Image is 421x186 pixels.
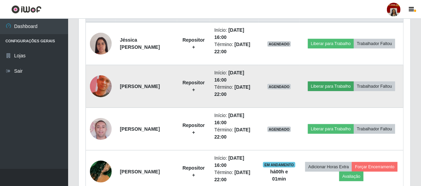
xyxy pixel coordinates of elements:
[308,39,354,48] button: Liberar para Trabalho
[214,112,254,126] li: Início:
[267,84,291,89] span: AGENDADO
[354,82,395,91] button: Trabalhador Faltou
[214,69,254,84] li: Início:
[339,172,363,181] button: Avaliação
[120,126,160,132] strong: [PERSON_NAME]
[214,155,244,168] time: [DATE] 16:00
[267,127,291,132] span: AGENDADO
[183,80,205,92] strong: Repositor +
[183,123,205,135] strong: Repositor +
[120,84,160,89] strong: [PERSON_NAME]
[214,113,244,125] time: [DATE] 16:00
[214,27,244,40] time: [DATE] 16:00
[214,126,254,141] li: Término:
[120,37,160,50] strong: Jéssica [PERSON_NAME]
[90,24,112,63] img: 1698071618969.jpeg
[308,82,354,91] button: Liberar para Trabalho
[214,41,254,55] li: Término:
[263,162,295,168] span: EM ANDAMENTO
[267,41,291,47] span: AGENDADO
[214,84,254,98] li: Término:
[214,169,254,183] li: Término:
[90,110,112,148] img: 1738470889443.jpeg
[183,37,205,50] strong: Repositor +
[214,70,244,83] time: [DATE] 16:00
[305,162,352,172] button: Adicionar Horas Extra
[308,124,354,134] button: Liberar para Trabalho
[354,124,395,134] button: Trabalhador Faltou
[354,39,395,48] button: Trabalhador Faltou
[352,162,397,172] button: Forçar Encerramento
[214,155,254,169] li: Início:
[214,27,254,41] li: Início:
[270,169,288,182] strong: há 00 h e 01 min
[120,169,160,174] strong: [PERSON_NAME]
[90,67,112,106] img: 1718064030581.jpeg
[11,5,42,14] img: CoreUI Logo
[183,165,205,178] strong: Repositor +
